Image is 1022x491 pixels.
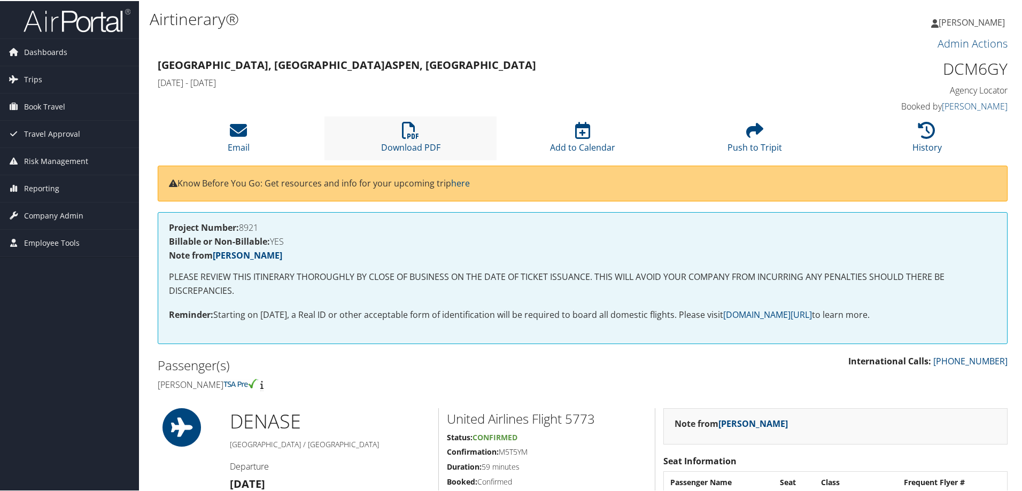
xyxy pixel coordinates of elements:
[931,5,1016,37] a: [PERSON_NAME]
[150,7,727,29] h1: Airtinerary®
[727,127,782,152] a: Push to Tripit
[933,354,1008,366] a: [PHONE_NUMBER]
[230,476,265,490] strong: [DATE]
[24,201,83,228] span: Company Admin
[807,99,1008,111] h4: Booked by
[447,476,647,486] h5: Confirmed
[24,7,130,32] img: airportal-logo.png
[723,308,812,319] a: [DOMAIN_NAME][URL]
[169,235,270,246] strong: Billable or Non-Billable:
[169,269,996,297] p: PLEASE REVIEW THIS ITINERARY THOROUGHLY BY CLOSE OF BUSINESS ON THE DATE OF TICKET ISSUANCE. THIS...
[550,127,615,152] a: Add to Calendar
[24,38,67,65] span: Dashboards
[939,15,1005,27] span: [PERSON_NAME]
[24,65,42,92] span: Trips
[158,378,575,389] h4: [PERSON_NAME]
[848,354,931,366] strong: International Calls:
[24,174,59,201] span: Reporting
[169,308,213,319] strong: Reminder:
[24,147,88,174] span: Risk Management
[451,176,470,188] a: here
[24,120,80,146] span: Travel Approval
[816,472,897,491] th: Class
[230,438,430,449] h5: [GEOGRAPHIC_DATA] / [GEOGRAPHIC_DATA]
[447,476,477,486] strong: Booked:
[158,355,575,373] h2: Passenger(s)
[807,83,1008,95] h4: Agency Locator
[718,417,788,428] a: [PERSON_NAME]
[24,229,80,255] span: Employee Tools
[942,99,1008,111] a: [PERSON_NAME]
[473,431,517,441] span: Confirmed
[665,472,773,491] th: Passenger Name
[807,57,1008,79] h1: DCM6GY
[912,127,942,152] a: History
[447,461,647,471] h5: 59 minutes
[447,446,499,456] strong: Confirmation:
[381,127,440,152] a: Download PDF
[663,454,737,466] strong: Seat Information
[447,409,647,427] h2: United Airlines Flight 5773
[24,92,65,119] span: Book Travel
[169,222,996,231] h4: 8921
[169,307,996,321] p: Starting on [DATE], a Real ID or other acceptable form of identification will be required to boar...
[938,35,1008,50] a: Admin Actions
[169,248,282,260] strong: Note from
[213,248,282,260] a: [PERSON_NAME]
[230,407,430,434] h1: DEN ASE
[675,417,788,428] strong: Note from
[223,378,258,387] img: tsa-precheck.png
[230,459,430,471] h4: Departure
[447,446,647,456] h5: M5T5YM
[169,221,239,232] strong: Project Number:
[899,472,1006,491] th: Frequent Flyer #
[169,176,996,190] p: Know Before You Go: Get resources and info for your upcoming trip
[775,472,815,491] th: Seat
[158,76,791,88] h4: [DATE] - [DATE]
[447,431,473,441] strong: Status:
[158,57,536,71] strong: [GEOGRAPHIC_DATA], [GEOGRAPHIC_DATA] Aspen, [GEOGRAPHIC_DATA]
[228,127,250,152] a: Email
[169,236,996,245] h4: YES
[447,461,482,471] strong: Duration:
